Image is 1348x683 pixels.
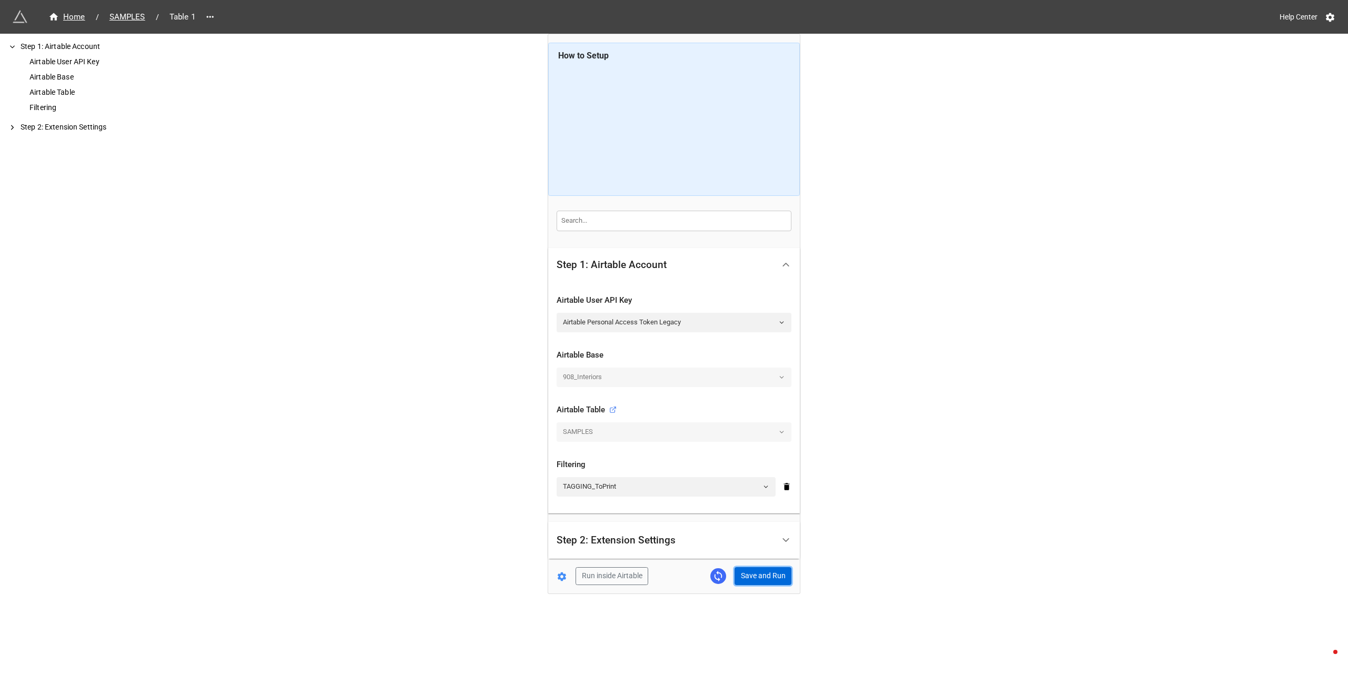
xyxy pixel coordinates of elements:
[558,66,790,187] iframe: How to Generate QR Codes in Bulk on Airtable
[576,567,648,585] button: Run inside Airtable
[27,72,168,83] div: Airtable Base
[557,477,776,496] a: TAGGING_ToPrint
[18,41,168,52] div: Step 1: Airtable Account
[557,294,791,307] div: Airtable User API Key
[18,122,168,133] div: Step 2: Extension Settings
[1312,647,1337,672] iframe: Intercom live chat
[27,56,168,67] div: Airtable User API Key
[557,260,667,270] div: Step 1: Airtable Account
[557,313,791,332] a: Airtable Personal Access Token Legacy
[27,87,168,98] div: Airtable Table
[48,11,85,23] div: Home
[163,11,202,23] span: Table 1
[557,404,617,417] div: Airtable Table
[710,568,726,584] a: Sync Base Structure
[557,535,676,546] div: Step 2: Extension Settings
[735,567,791,585] button: Save and Run
[548,248,800,282] div: Step 1: Airtable Account
[96,12,99,23] li: /
[42,11,202,23] nav: breadcrumb
[103,11,152,23] a: SAMPLES
[558,51,609,61] b: How to Setup
[1272,7,1325,26] a: Help Center
[13,9,27,24] img: miniextensions-icon.73ae0678.png
[42,11,92,23] a: Home
[557,211,791,231] input: Search...
[156,12,159,23] li: /
[548,522,800,559] div: Step 2: Extension Settings
[557,459,791,471] div: Filtering
[548,282,800,513] div: Step 1: Airtable Account
[27,102,168,113] div: Filtering
[557,349,791,362] div: Airtable Base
